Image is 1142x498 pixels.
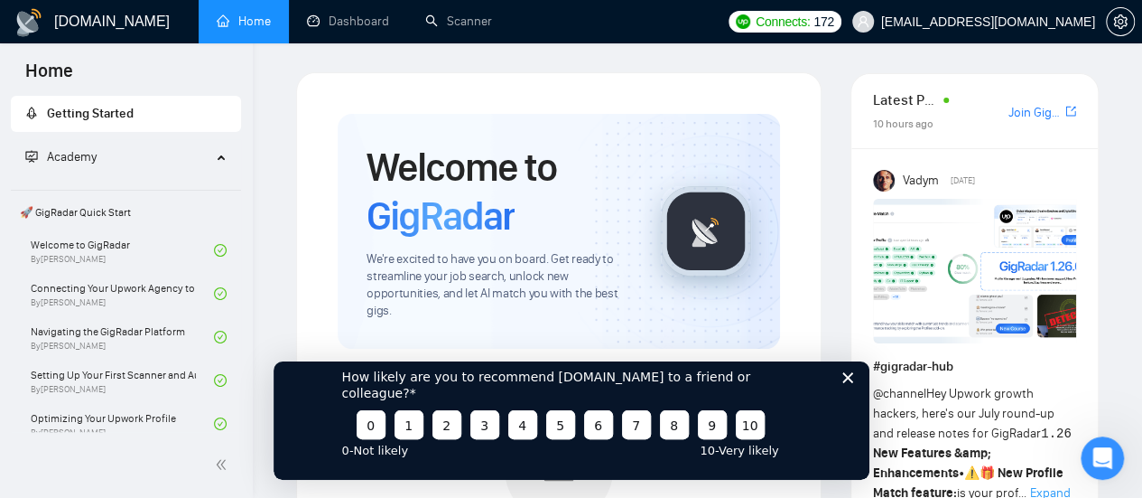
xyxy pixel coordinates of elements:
span: Getting Started [47,106,134,121]
a: setting [1106,14,1135,29]
span: check-circle [214,244,227,257]
h1: # gigradar-hub [873,357,1076,377]
span: check-circle [214,374,227,387]
span: 172 [813,12,833,32]
span: double-left [215,456,233,474]
span: check-circle [214,331,227,343]
a: homeHome [217,14,271,29]
a: Connecting Your Upwork Agency to GigRadarBy[PERSON_NAME] [31,274,214,314]
span: We're excited to have you on board. Get ready to streamline your job search, unlock new opportuni... [367,251,632,320]
span: ⚠️ [964,465,980,481]
h1: Welcome to [367,143,632,240]
img: Vadym [873,170,895,192]
span: check-circle [214,418,227,430]
a: Setting Up Your First Scanner and Auto-BidderBy[PERSON_NAME] [31,361,214,400]
a: dashboardDashboard [307,14,389,29]
span: Connects: [756,12,810,32]
button: setting [1106,7,1135,36]
code: 1.26 [1041,427,1072,441]
a: Welcome to GigRadarBy[PERSON_NAME] [31,230,214,270]
strong: New Features &amp; Enhancements [873,446,991,481]
a: Join GigRadar Slack Community [1008,103,1062,123]
a: Navigating the GigRadar PlatformBy[PERSON_NAME] [31,317,214,357]
a: Optimizing Your Upwork ProfileBy[PERSON_NAME] [31,404,214,444]
span: GigRadar [367,192,515,240]
span: check-circle [214,287,227,300]
span: [DATE] [950,173,974,189]
span: setting [1107,14,1134,29]
span: Academy [25,149,97,164]
img: gigradar-logo.png [661,186,751,277]
span: export [1065,104,1076,118]
span: 🎁 [980,465,995,481]
span: 10 hours ago [873,117,933,130]
span: Academy [47,149,97,164]
li: Getting Started [11,96,241,132]
a: searchScanner [425,14,492,29]
iframe: Intercom live chat [1081,437,1124,480]
img: upwork-logo.png [736,14,750,29]
span: fund-projection-screen [25,150,38,163]
img: F09AC4U7ATU-image.png [873,199,1090,343]
span: Home [11,58,88,96]
a: export [1065,103,1076,120]
img: logo [14,8,43,37]
span: 🚀 GigRadar Quick Start [13,194,239,230]
iframe: Survey from GigRadar.io [274,362,869,480]
span: Latest Posts from the GigRadar Community [873,89,938,111]
span: @channel [873,386,926,401]
span: rocket [25,107,38,119]
span: user [857,15,869,28]
span: Vadym [903,171,939,191]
